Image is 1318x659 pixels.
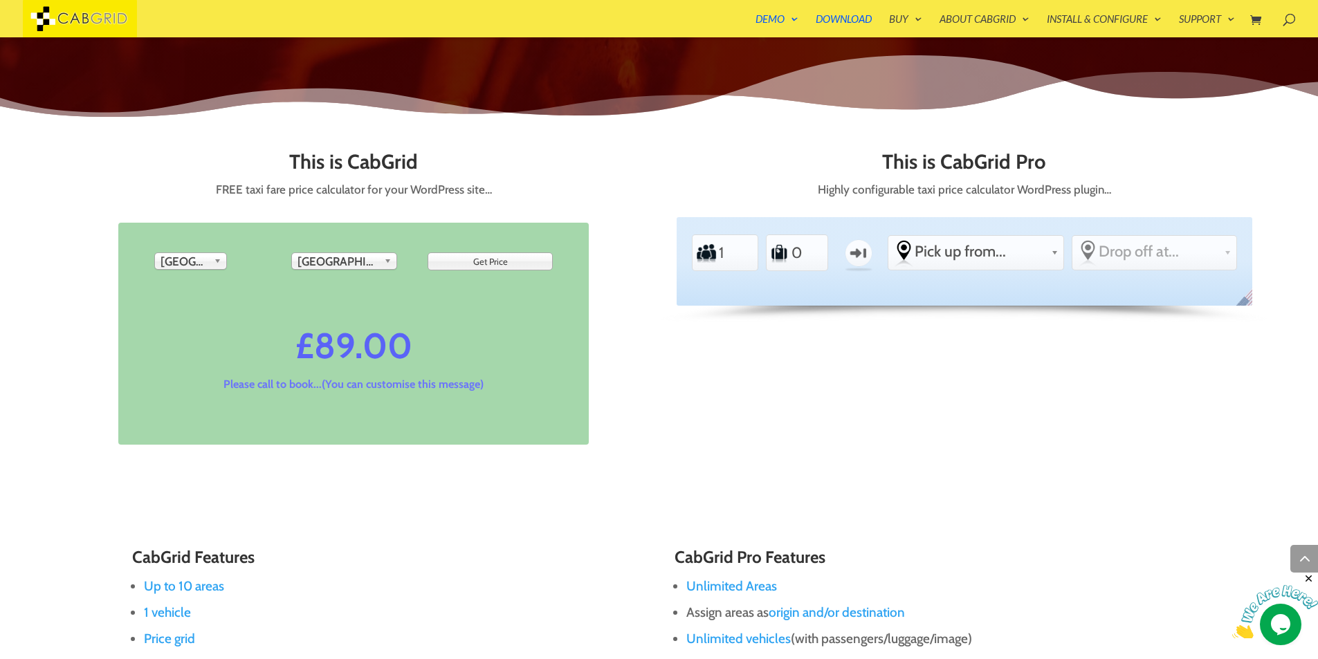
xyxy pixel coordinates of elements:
[686,631,791,647] a: Unlimited vehicles
[1232,573,1318,638] iframe: chat widget
[686,626,1186,652] li: (with passengers/luggage/image)
[144,604,191,620] a: 1 vehicle
[161,253,208,270] span: [GEOGRAPHIC_DATA]
[888,236,1063,267] div: Select the place the starting address falls within
[66,180,641,200] p: FREE taxi fare price calculator for your WordPress site…
[686,600,1186,626] li: Assign areas as
[295,323,314,369] i: £
[132,548,643,573] h3: CabGrid Features
[769,604,905,620] a: origin and/or destination
[1047,14,1162,37] a: Install & Configure
[686,578,777,594] a: Unlimited Areas
[790,237,823,268] input: Number of Suitcases
[940,14,1029,37] a: About CabGrid
[915,242,1045,261] span: Pick up from...
[66,151,641,180] h2: This is CabGrid
[889,14,922,37] a: Buy
[291,252,397,270] div: Drop off
[839,233,879,273] label: One-way
[154,252,227,270] div: Pick up
[696,238,717,268] label: Number of Passengers
[314,323,412,369] i: 89.00
[428,252,553,270] input: Get Price
[718,237,751,268] input: Number of Passengers
[756,14,798,37] a: Demo
[677,180,1252,200] p: Highly configurable taxi price calculator WordPress plugin…
[1099,242,1218,261] span: Drop off at...
[677,151,1252,180] h2: This is CabGrid Pro
[144,631,195,647] a: Price grid
[144,578,224,594] a: Up to 10 areas
[1179,14,1235,37] a: Support
[153,377,554,392] p: Please call to book...(You can customise this message)
[675,548,1186,573] h3: CabGrid Pro Features
[298,253,378,270] span: [GEOGRAPHIC_DATA]
[23,10,137,24] a: CabGrid Taxi Plugin
[1072,236,1236,267] div: Select the place the destination address is within
[769,238,789,268] label: Number of Suitcases
[1234,288,1262,317] span: English
[816,14,872,37] a: Download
